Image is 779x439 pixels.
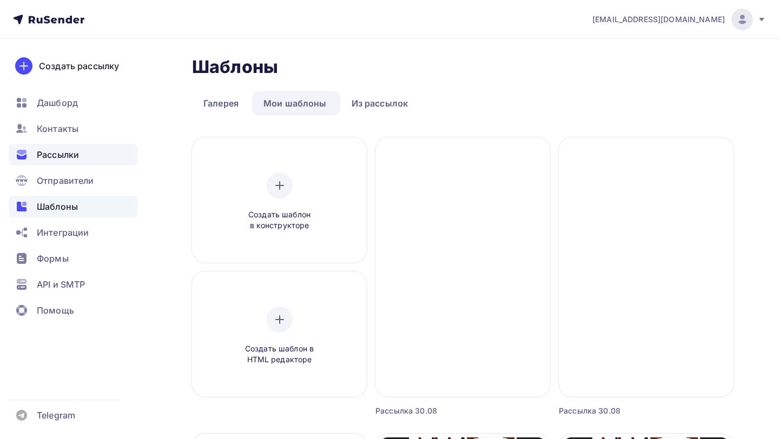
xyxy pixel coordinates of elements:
[9,248,137,269] a: Формы
[375,405,506,416] div: Рассылка 30.08
[228,343,331,365] span: Создать шаблон в HTML редакторе
[559,405,690,416] div: Рассылка 30.08
[9,170,137,191] a: Отправители
[39,59,119,72] div: Создать рассылку
[37,174,94,187] span: Отправители
[9,92,137,114] a: Дашборд
[37,148,79,161] span: Рассылки
[252,91,338,116] a: Мои шаблоны
[9,118,137,139] a: Контакты
[37,278,85,291] span: API и SMTP
[37,304,74,317] span: Помощь
[340,91,420,116] a: Из рассылок
[37,96,78,109] span: Дашборд
[592,9,766,30] a: [EMAIL_ADDRESS][DOMAIN_NAME]
[37,122,78,135] span: Контакты
[37,409,75,422] span: Telegram
[228,209,331,231] span: Создать шаблон в конструкторе
[37,226,89,239] span: Интеграции
[192,91,250,116] a: Галерея
[37,252,69,265] span: Формы
[9,144,137,165] a: Рассылки
[37,200,78,213] span: Шаблоны
[192,56,278,78] h2: Шаблоны
[592,14,725,25] span: [EMAIL_ADDRESS][DOMAIN_NAME]
[9,196,137,217] a: Шаблоны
